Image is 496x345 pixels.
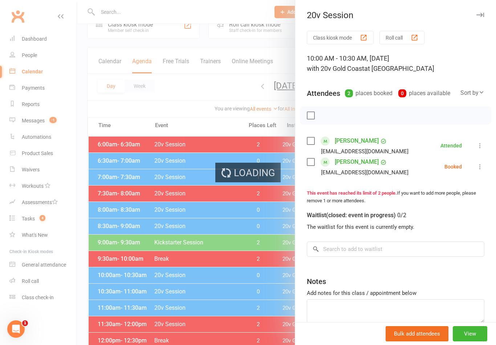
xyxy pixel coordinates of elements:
div: places booked [345,88,393,98]
div: places available [398,88,450,98]
a: [PERSON_NAME] [335,135,379,147]
div: 0 [398,89,406,97]
div: 20v Session [295,10,496,20]
div: [EMAIL_ADDRESS][DOMAIN_NAME] [321,168,408,177]
button: View [453,326,487,341]
div: 0/2 [397,210,406,220]
div: Booked [444,164,462,169]
a: [PERSON_NAME] [335,156,379,168]
div: Sort by [460,88,484,98]
div: Waitlist [307,210,406,220]
input: Search to add to waitlist [307,241,484,257]
span: at [GEOGRAPHIC_DATA] [364,65,434,72]
div: [EMAIL_ADDRESS][DOMAIN_NAME] [321,147,408,156]
strong: This event has reached its limit of 2 people. [307,190,397,196]
div: 10:00 AM - 10:30 AM, [DATE] [307,53,484,74]
span: with 20v Gold Coast [307,65,364,72]
div: Attended [440,143,462,148]
span: (closed: event in progress) [326,212,396,219]
div: Notes [307,276,326,287]
div: The waitlist for this event is currently empty. [307,223,484,231]
div: Add notes for this class / appointment below [307,289,484,297]
div: Attendees [307,88,340,98]
div: If you want to add more people, please remove 1 or more attendees. [307,190,484,205]
div: 2 [345,89,353,97]
button: Class kiosk mode [307,31,374,44]
button: Bulk add attendees [386,326,448,341]
span: 1 [22,320,28,326]
iframe: Intercom live chat [7,320,25,338]
button: Roll call [379,31,424,44]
